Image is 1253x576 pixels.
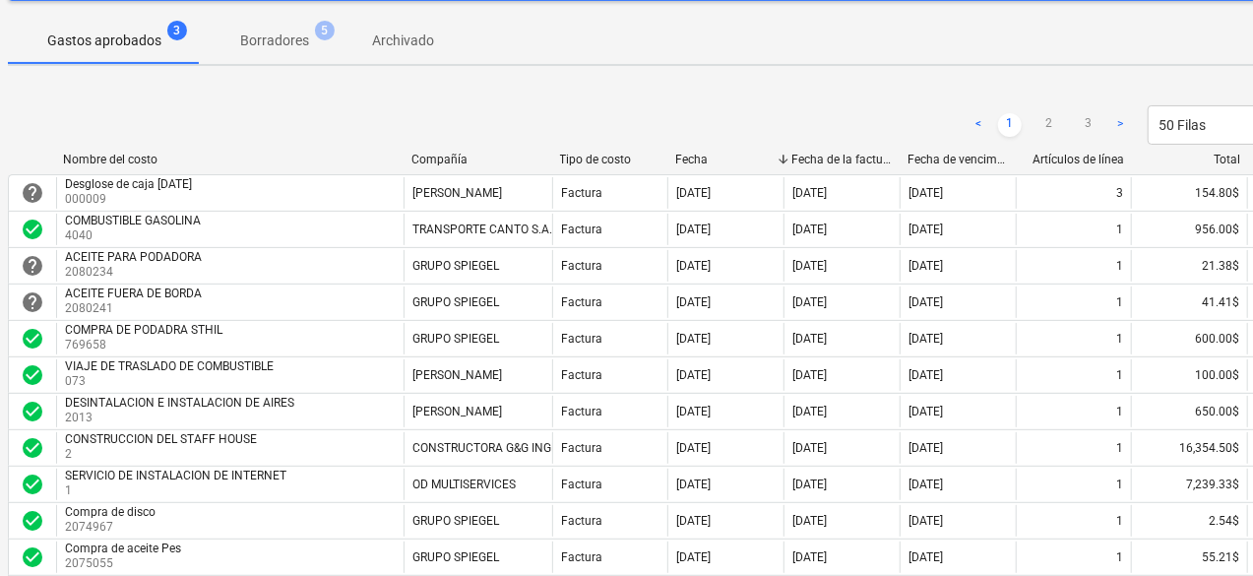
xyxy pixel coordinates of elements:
div: La factura fue aprobada [21,327,44,351]
div: [DATE] [792,332,827,346]
p: Archivado [372,31,434,51]
div: VIAJE DE TRASLADO DE COMBUSTIBLE [65,359,274,373]
div: [DATE] [676,478,711,491]
a: Page 2 [1037,113,1061,137]
div: Fecha de la factura [791,153,892,166]
div: La factura fue aprobada [21,436,44,460]
div: 1 [1116,332,1123,346]
div: Compra de disco [65,505,156,519]
div: [DATE] [676,332,711,346]
div: COMPRA DE PODADRA STHIL [65,323,222,337]
div: Factura [561,514,602,528]
p: 2 [65,446,261,463]
div: La factura fue aprobada [21,363,44,387]
div: [DATE] [908,259,943,273]
div: La factura está esperando una aprobación. [21,254,44,278]
div: [DATE] [792,550,827,564]
div: Artículos de línea [1024,153,1124,166]
p: 000009 [65,191,196,208]
p: 4040 [65,227,205,244]
div: [DATE] [908,405,943,418]
span: help [21,290,44,314]
div: 100.00$ [1131,359,1247,391]
div: 1 [1116,223,1123,236]
a: Page 3 [1077,113,1100,137]
p: 2075055 [65,555,185,572]
div: La factura fue aprobada [21,545,44,569]
p: 1 [65,482,290,499]
div: [DATE] [676,550,711,564]
span: 5 [315,21,335,40]
div: La factura está esperando una aprobación. [21,181,44,205]
div: Fecha de vencimiento [908,153,1008,166]
p: 2074967 [65,519,159,536]
div: CONSTRUCCION DEL STAFF HOUSE [65,432,257,446]
div: Factura [561,550,602,564]
div: GRUPO SPIEGEL [412,295,499,309]
span: check_circle [21,218,44,241]
div: [DATE] [908,550,943,564]
a: Previous page [967,113,990,137]
div: [PERSON_NAME] [412,405,502,418]
div: Fecha [676,153,777,166]
div: 7,239.33$ [1131,469,1247,500]
p: 073 [65,373,278,390]
div: Factura [561,405,602,418]
div: SERVICIO DE INSTALACION DE INTERNET [65,469,286,482]
div: 154.80$ [1131,177,1247,209]
span: check_circle [21,363,44,387]
div: Factura [561,223,602,236]
div: Compañía [411,153,544,166]
div: 55.21$ [1131,542,1247,573]
div: 2.54$ [1131,505,1247,537]
div: 21.38$ [1131,250,1247,282]
div: Nombre del costo [63,153,396,166]
div: [DATE] [908,186,943,200]
span: help [21,254,44,278]
div: [DATE] [792,514,827,528]
div: Tipo de costo [560,153,660,166]
div: [DATE] [676,368,711,382]
div: [DATE] [676,441,711,455]
span: help [21,181,44,205]
div: 1 [1116,514,1123,528]
div: 650.00$ [1131,396,1247,427]
div: ACEITE PARA PODADORA [65,250,202,264]
div: [DATE] [792,478,827,491]
div: [PERSON_NAME] [412,368,502,382]
div: Factura [561,368,602,382]
div: 1 [1116,441,1123,455]
div: 3 [1116,186,1123,200]
span: check_circle [21,473,44,496]
div: Factura [561,295,602,309]
p: 2080234 [65,264,206,281]
div: [DATE] [792,259,827,273]
div: [DATE] [676,295,711,309]
span: check_circle [21,509,44,533]
div: 1 [1116,368,1123,382]
div: [DATE] [908,441,943,455]
span: check_circle [21,545,44,569]
div: [DATE] [676,405,711,418]
div: La factura fue aprobada [21,473,44,496]
div: [DATE] [676,223,711,236]
div: [DATE] [792,441,827,455]
div: La factura fue aprobada [21,400,44,423]
div: [DATE] [792,223,827,236]
div: La factura fue aprobada [21,218,44,241]
div: 956.00$ [1131,214,1247,245]
div: COMBUSTIBLE GASOLINA [65,214,201,227]
p: Gastos aprobados [47,31,161,51]
span: 3 [167,21,187,40]
div: Factura [561,441,602,455]
div: GRUPO SPIEGEL [412,514,499,528]
a: Next page [1108,113,1132,137]
div: [DATE] [908,332,943,346]
div: [DATE] [908,478,943,491]
div: [DATE] [908,223,943,236]
div: [DATE] [792,186,827,200]
div: 1 [1116,405,1123,418]
div: [DATE] [676,186,711,200]
a: Page 1 is your current page [998,113,1022,137]
div: OD MULTISERVICES [412,478,516,491]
